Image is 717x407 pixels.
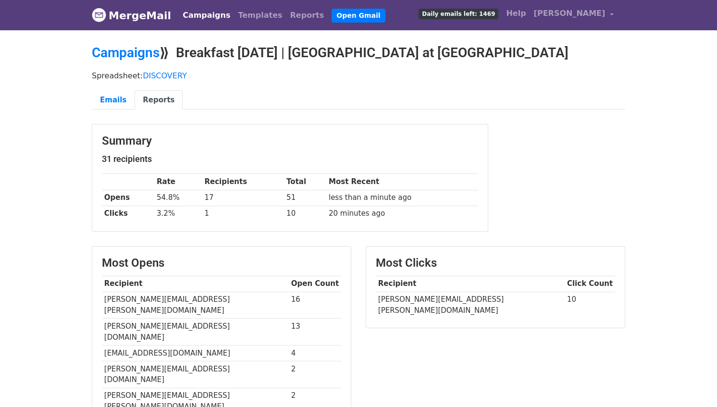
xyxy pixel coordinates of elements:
[326,206,478,222] td: 20 minutes ago
[289,276,341,292] th: Open Count
[234,6,286,25] a: Templates
[286,6,328,25] a: Reports
[154,206,202,222] td: 3.2%
[102,361,289,388] td: [PERSON_NAME][EMAIL_ADDRESS][DOMAIN_NAME]
[102,256,341,270] h3: Most Opens
[534,8,606,19] span: [PERSON_NAME]
[502,4,530,23] a: Help
[179,6,234,25] a: Campaigns
[289,292,341,319] td: 16
[102,206,154,222] th: Clicks
[284,174,326,190] th: Total
[92,8,106,22] img: MergeMail logo
[530,4,618,26] a: [PERSON_NAME]
[92,71,625,81] p: Spreadsheet:
[92,45,625,61] h2: ⟫ Breakfast [DATE] | [GEOGRAPHIC_DATA] at [GEOGRAPHIC_DATA]
[135,90,183,110] a: Reports
[102,292,289,319] td: [PERSON_NAME][EMAIL_ADDRESS][PERSON_NAME][DOMAIN_NAME]
[143,71,187,80] a: DISCOVERY
[92,5,171,25] a: MergeMail
[284,206,326,222] td: 10
[102,319,289,345] td: [PERSON_NAME][EMAIL_ADDRESS][DOMAIN_NAME]
[154,190,202,206] td: 54.8%
[332,9,385,23] a: Open Gmail
[376,276,565,292] th: Recipient
[326,174,478,190] th: Most Recent
[376,292,565,318] td: [PERSON_NAME][EMAIL_ADDRESS][PERSON_NAME][DOMAIN_NAME]
[202,174,284,190] th: Recipients
[92,90,135,110] a: Emails
[326,190,478,206] td: less than a minute ago
[289,361,341,388] td: 2
[419,9,498,19] span: Daily emails left: 1469
[284,190,326,206] td: 51
[102,154,478,164] h5: 31 recipients
[202,190,284,206] td: 17
[376,256,615,270] h3: Most Clicks
[415,4,502,23] a: Daily emails left: 1469
[102,345,289,361] td: [EMAIL_ADDRESS][DOMAIN_NAME]
[565,276,615,292] th: Click Count
[565,292,615,318] td: 10
[289,319,341,345] td: 13
[289,345,341,361] td: 4
[102,134,478,148] h3: Summary
[92,45,160,61] a: Campaigns
[202,206,284,222] td: 1
[102,190,154,206] th: Opens
[102,276,289,292] th: Recipient
[154,174,202,190] th: Rate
